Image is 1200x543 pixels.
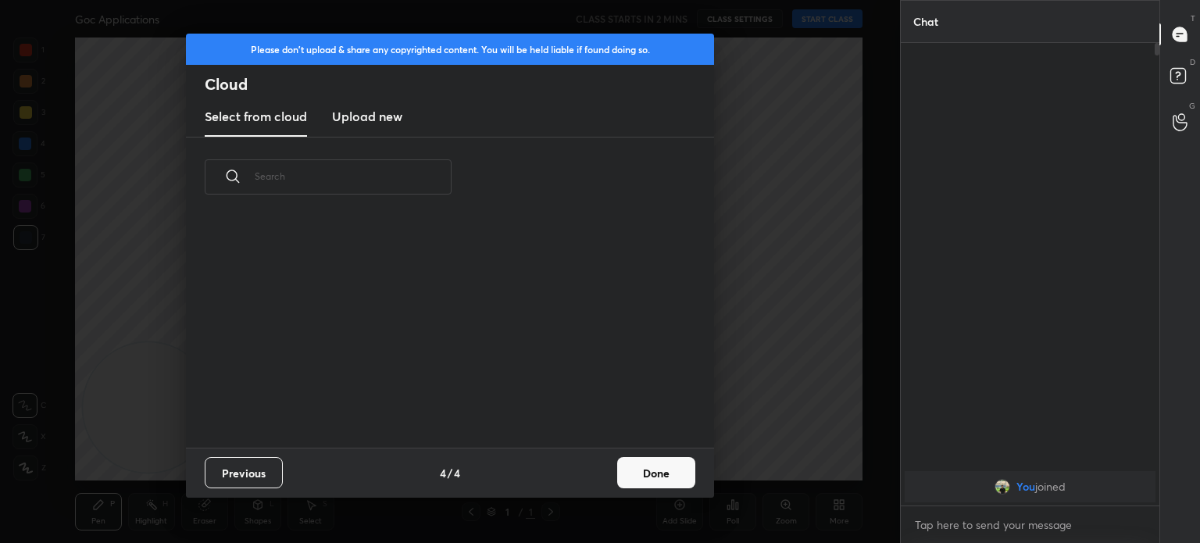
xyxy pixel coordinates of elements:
div: grid [901,468,1159,505]
p: G [1189,100,1195,112]
h3: Select from cloud [205,107,307,126]
button: Previous [205,457,283,488]
h4: 4 [440,465,446,481]
button: Done [617,457,695,488]
p: D [1190,56,1195,68]
div: Please don't upload & share any copyrighted content. You will be held liable if found doing so. [186,34,714,65]
p: Chat [901,1,951,42]
span: You [1016,480,1035,493]
h2: Cloud [205,74,714,95]
h3: Upload new [332,107,402,126]
h4: / [448,465,452,481]
span: joined [1035,480,1066,493]
img: 2782fdca8abe4be7a832ca4e3fcd32a4.jpg [995,479,1010,495]
p: T [1191,13,1195,24]
input: Search [255,143,452,209]
h4: 4 [454,465,460,481]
